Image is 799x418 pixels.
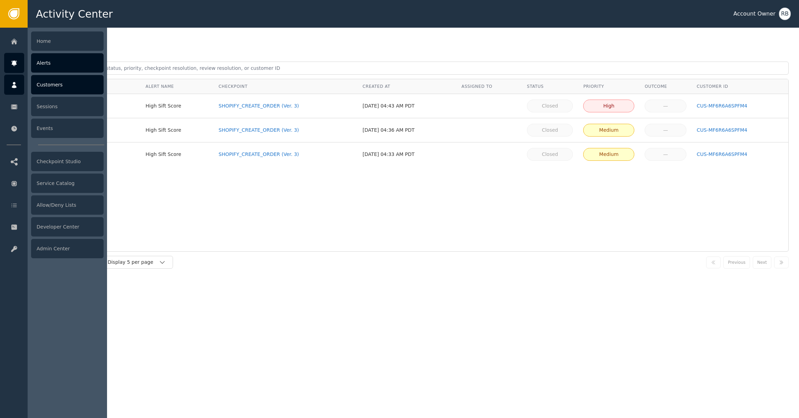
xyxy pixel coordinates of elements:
[31,97,104,116] div: Sessions
[31,119,104,138] div: Events
[588,127,630,134] div: Medium
[4,75,104,95] a: Customers
[146,127,209,134] div: High Sift Score
[31,174,104,193] div: Service Catalog
[357,94,456,118] td: [DATE] 04:43 AM PDT
[4,151,104,171] a: Checkpoint Studio
[697,151,783,158] a: CUS-MF6R6A6SPFM4
[4,173,104,193] a: Service Catalog
[108,259,159,266] div: Display 5 per page
[357,118,456,142] td: [DATE] 04:36 AM PDT
[219,102,352,110] a: SHOPIFY_CREATE_ORDER (Ver. 3)
[697,83,783,90] div: Customer ID
[588,102,630,110] div: High
[527,83,573,90] div: Status
[363,83,451,90] div: Created At
[219,151,352,158] a: SHOPIFY_CREATE_ORDER (Ver. 3)
[4,31,104,51] a: Home
[697,127,783,134] a: CUS-MF6R6A6SPFM4
[100,256,173,269] button: Display 5 per page
[4,217,104,237] a: Developer Center
[38,62,789,75] input: Search by alert ID, agent, status, priority, checkpoint resolution, review resolution, or custome...
[146,102,209,110] div: High Sift Score
[462,83,517,90] div: Assigned To
[531,127,569,134] div: Closed
[31,217,104,236] div: Developer Center
[4,53,104,73] a: Alerts
[31,75,104,94] div: Customers
[583,83,634,90] div: Priority
[31,53,104,73] div: Alerts
[733,10,776,18] div: Account Owner
[645,83,686,90] div: Outcome
[531,151,569,158] div: Closed
[697,102,783,110] a: CUS-MF6R6A6SPFM4
[649,127,682,134] div: —
[31,152,104,171] div: Checkpoint Studio
[779,8,791,20] button: RB
[219,83,352,90] div: Checkpoint
[4,118,104,138] a: Events
[357,142,456,166] td: [DATE] 04:33 AM PDT
[219,127,352,134] a: SHOPIFY_CREATE_ORDER (Ver. 3)
[649,102,682,110] div: —
[4,195,104,215] a: Allow/Deny Lists
[649,151,682,158] div: —
[4,96,104,117] a: Sessions
[31,31,104,51] div: Home
[4,239,104,259] a: Admin Center
[146,83,209,90] div: Alert Name
[31,239,104,258] div: Admin Center
[531,102,569,110] div: Closed
[31,195,104,215] div: Allow/Deny Lists
[146,151,209,158] div: High Sift Score
[36,6,113,22] span: Activity Center
[588,151,630,158] div: Medium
